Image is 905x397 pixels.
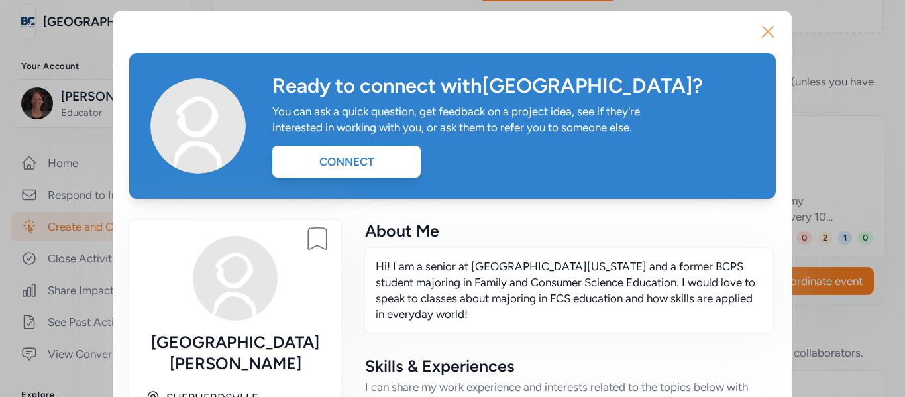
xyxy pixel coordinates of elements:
div: You can ask a quick question, get feedback on a project idea, see if they're interested in workin... [272,103,654,135]
img: Avatar [193,236,278,321]
div: [GEOGRAPHIC_DATA] [PERSON_NAME] [145,331,325,374]
div: Connect [272,146,421,178]
div: Skills & Experiences [365,355,773,376]
p: Hi! I am a senior at [GEOGRAPHIC_DATA][US_STATE] and a former BCPS student majoring in Family and... [376,258,763,322]
img: Avatar [150,78,246,174]
div: About Me [365,220,773,241]
div: Ready to connect with [GEOGRAPHIC_DATA] ? [272,74,755,98]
